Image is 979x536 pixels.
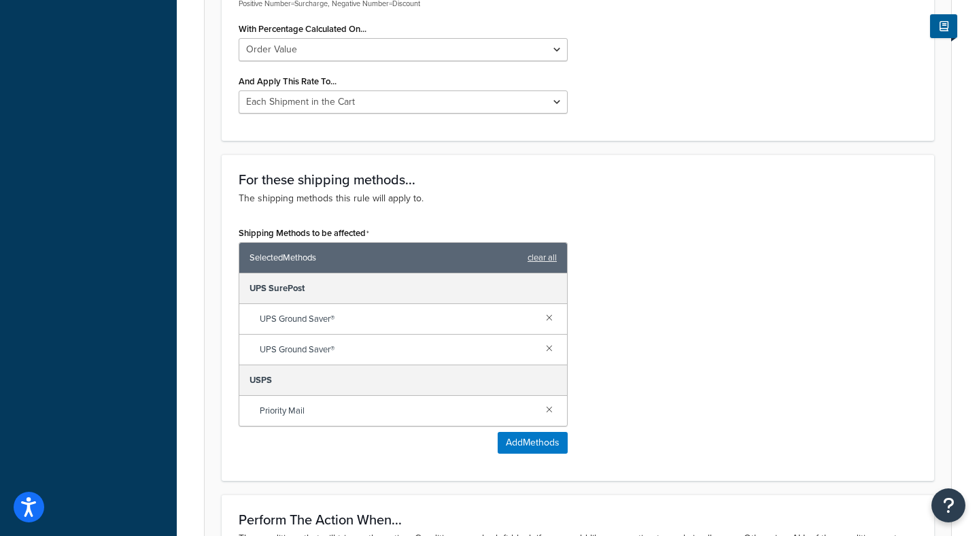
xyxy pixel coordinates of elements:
[931,488,965,522] button: Open Resource Center
[239,365,567,396] div: USPS
[239,273,567,304] div: UPS SurePost
[239,172,917,187] h3: For these shipping methods...
[239,191,917,206] p: The shipping methods this rule will apply to.
[239,24,366,34] label: With Percentage Calculated On...
[260,309,535,329] span: UPS Ground Saver®
[239,76,337,86] label: And Apply This Rate To...
[528,248,557,267] a: clear all
[260,340,535,359] span: UPS Ground Saver®
[260,401,535,420] span: Priority Mail
[498,432,568,454] button: AddMethods
[239,228,369,239] label: Shipping Methods to be affected
[930,14,957,38] button: Show Help Docs
[239,512,917,527] h3: Perform The Action When...
[250,248,521,267] span: Selected Methods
